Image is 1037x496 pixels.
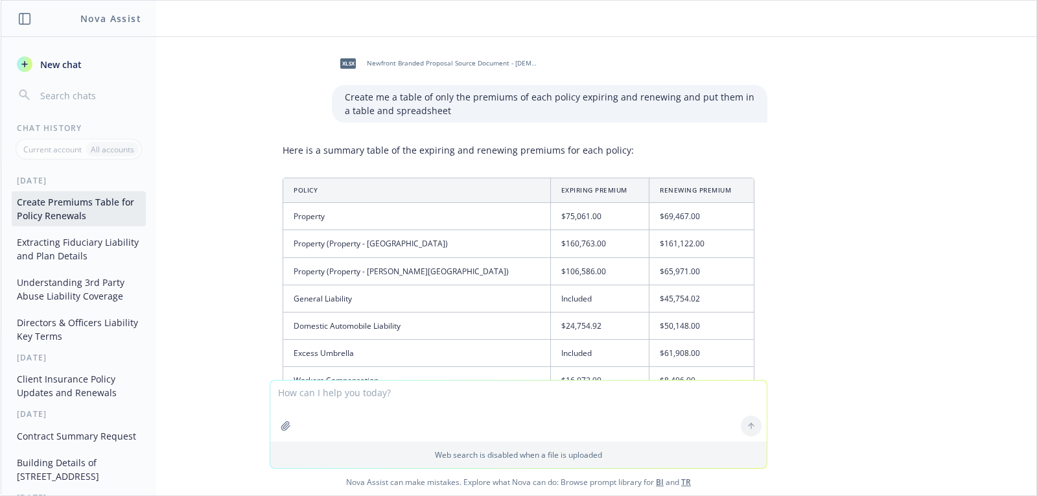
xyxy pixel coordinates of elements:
button: Client Insurance Policy Updates and Renewals [12,368,146,403]
td: $75,061.00 [550,203,649,230]
input: Search chats [38,86,141,104]
p: Here is a summary table of the expiring and renewing premiums for each policy: [283,143,754,157]
span: xlsx [340,58,356,68]
td: General Liability [283,285,550,312]
td: $50,148.00 [649,312,754,339]
td: Property [283,203,550,230]
td: $160,763.00 [550,230,649,257]
td: $16,072.00 [550,367,649,394]
td: $69,467.00 [649,203,754,230]
p: Current account [23,144,82,155]
th: Policy [283,178,550,203]
div: [DATE] [1,175,156,186]
span: Nova Assist can make mistakes. Explore what Nova can do: Browse prompt library for and [6,469,1031,495]
td: Included [550,340,649,367]
p: Create me a table of only the premiums of each policy expiring and renewing and put them in a tab... [345,90,754,117]
div: [DATE] [1,408,156,419]
td: Domestic Automobile Liability [283,312,550,339]
button: Create Premiums Table for Policy Renewals [12,191,146,226]
td: $161,122.00 [649,230,754,257]
div: xlsxNewfront Branded Proposal Source Document - [DEMOGRAPHIC_DATA] [DATE].xlsx [332,47,539,80]
td: $65,971.00 [649,257,754,285]
th: Expiring Premium [550,178,649,203]
h1: Nova Assist [80,12,141,25]
button: Building Details of [STREET_ADDRESS] [12,452,146,487]
button: Directors & Officers Liability Key Terms [12,312,146,347]
td: Workers Compensation [283,367,550,394]
th: Renewing Premium [649,178,754,203]
td: $45,754.02 [649,285,754,312]
button: Understanding 3rd Party Abuse Liability Coverage [12,272,146,307]
td: Property (Property - [PERSON_NAME][GEOGRAPHIC_DATA]) [283,257,550,285]
a: BI [656,477,664,488]
td: Property (Property - [GEOGRAPHIC_DATA]) [283,230,550,257]
td: $106,586.00 [550,257,649,285]
td: Included [550,285,649,312]
span: New chat [38,58,82,71]
div: Chat History [1,123,156,134]
p: All accounts [91,144,134,155]
button: Contract Summary Request [12,425,146,447]
p: Web search is disabled when a file is uploaded [278,449,759,460]
td: $61,908.00 [649,340,754,367]
span: Newfront Branded Proposal Source Document - [DEMOGRAPHIC_DATA] [DATE].xlsx [367,59,537,67]
button: Extracting Fiduciary Liability and Plan Details [12,231,146,266]
td: $8,406.00 [649,367,754,394]
div: [DATE] [1,352,156,363]
td: $24,754.92 [550,312,649,339]
td: Excess Umbrella [283,340,550,367]
button: New chat [12,53,146,76]
a: TR [681,477,691,488]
